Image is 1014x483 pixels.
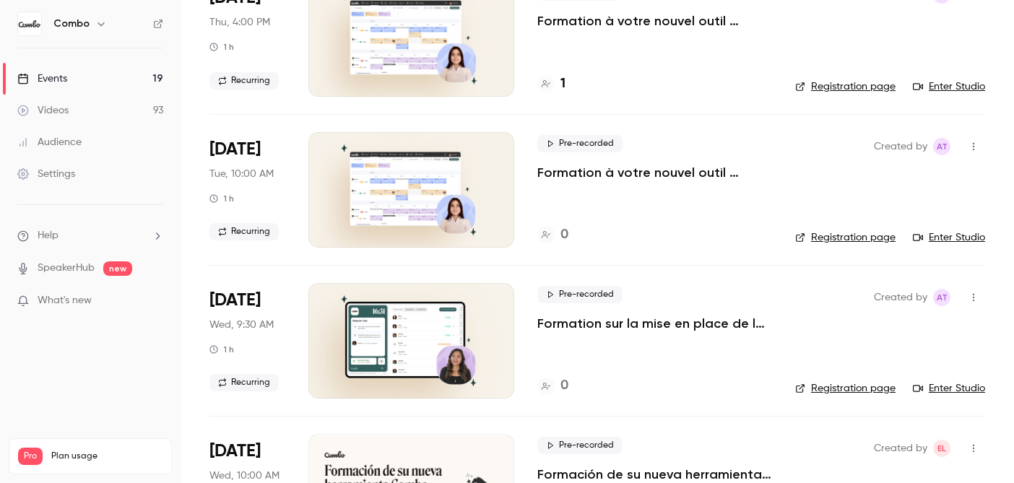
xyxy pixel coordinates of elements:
img: Combo [18,12,41,35]
span: Pre-recorded [537,437,623,454]
span: [DATE] [209,289,261,312]
span: Created by [874,289,927,306]
span: Recurring [209,72,279,90]
a: Formation à votre nouvel outil Combo 🚀 [537,12,772,30]
span: Tue, 10:00 AM [209,167,274,181]
span: Pro [18,448,43,465]
div: Videos [17,103,69,118]
span: Thu, 4:00 PM [209,15,270,30]
span: Help [38,228,58,243]
span: Created by [874,440,927,457]
div: 1 h [209,41,234,53]
span: Amandine Test [933,138,950,155]
h4: 0 [560,225,568,245]
div: 1 h [209,344,234,355]
span: Plan usage [51,451,162,462]
span: Emeline Leyre [933,440,950,457]
span: Wed, 9:30 AM [209,318,274,332]
a: 0 [537,225,568,245]
a: Enter Studio [913,79,985,94]
span: Created by [874,138,927,155]
span: Recurring [209,374,279,391]
a: Registration page [795,230,896,245]
a: Enter Studio [913,230,985,245]
iframe: Noticeable Trigger [146,295,163,308]
h4: 0 [560,376,568,396]
span: [DATE] [209,138,261,161]
div: Settings [17,167,75,181]
span: Wed, 10:00 AM [209,469,279,483]
a: 0 [537,376,568,396]
a: Formation à votre nouvel outil Combo 🚀 [537,164,772,181]
span: What's new [38,293,92,308]
span: Pre-recorded [537,135,623,152]
div: Oct 29 Wed, 9:30 AM (Europe/Paris) [209,283,285,399]
span: Amandine Test [933,289,950,306]
div: Audience [17,135,82,149]
a: Enter Studio [913,381,985,396]
h6: Combo [53,17,90,31]
span: EL [937,440,946,457]
a: Registration page [795,381,896,396]
span: Recurring [209,223,279,240]
a: Formation sur la mise en place de la Pointeuse Combo 🚦 [537,315,772,332]
a: SpeakerHub [38,261,95,276]
div: 1 h [209,193,234,204]
h4: 1 [560,74,565,94]
div: Events [17,71,67,86]
span: new [103,261,132,276]
a: 1 [537,74,565,94]
span: Pre-recorded [537,286,623,303]
span: [DATE] [209,440,261,463]
div: Oct 28 Tue, 10:00 AM (Europe/Paris) [209,132,285,248]
span: AT [937,289,948,306]
a: Registration page [795,79,896,94]
li: help-dropdown-opener [17,228,163,243]
span: AT [937,138,948,155]
a: Formación de su nueva herramienta Combo 🚀 [537,466,772,483]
